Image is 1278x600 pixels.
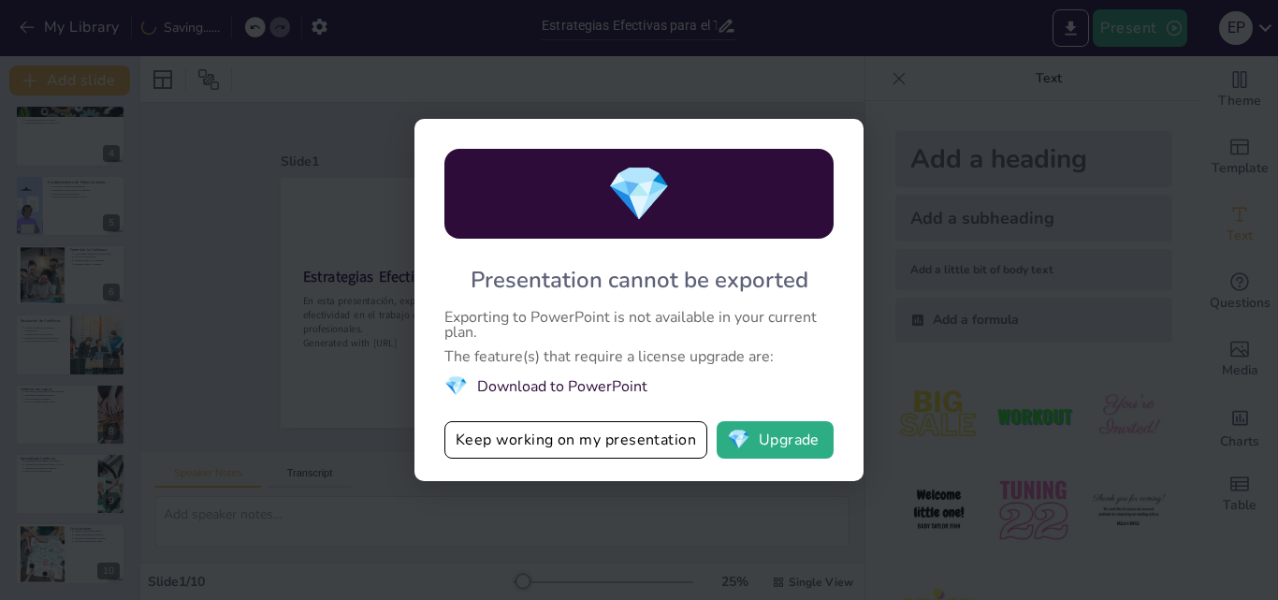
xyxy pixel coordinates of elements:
[444,310,834,340] div: Exporting to PowerPoint is not available in your current plan.
[471,265,808,295] div: Presentation cannot be exported
[717,421,834,459] button: diamondUpgrade
[444,349,834,364] div: The feature(s) that require a license upgrade are:
[444,373,834,399] li: Download to PowerPoint
[606,158,672,230] span: diamond
[727,431,750,449] span: diamond
[444,373,468,399] span: diamond
[444,421,707,459] button: Keep working on my presentation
